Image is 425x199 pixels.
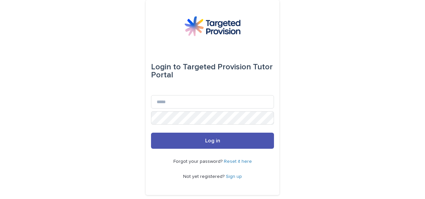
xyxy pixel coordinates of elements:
a: Reset it here [224,159,252,164]
a: Sign up [226,174,242,179]
span: Log in [205,138,220,143]
div: Targeted Provision Tutor Portal [151,58,274,84]
span: Login to [151,63,181,71]
span: Not yet registered? [183,174,226,179]
img: M5nRWzHhSzIhMunXDL62 [184,16,241,36]
button: Log in [151,133,274,149]
span: Forgot your password? [173,159,224,164]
